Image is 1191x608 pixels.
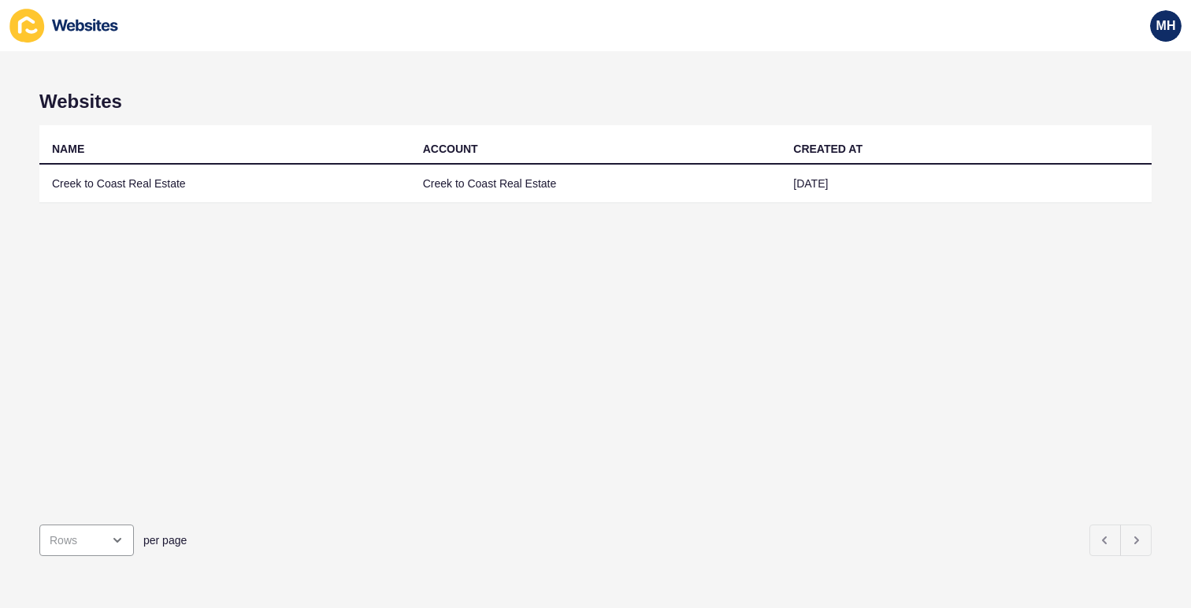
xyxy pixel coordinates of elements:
[423,141,478,157] div: ACCOUNT
[1156,18,1176,34] span: MH
[52,141,84,157] div: NAME
[143,532,187,548] span: per page
[39,165,410,203] td: Creek to Coast Real Estate
[781,165,1152,203] td: [DATE]
[793,141,863,157] div: CREATED AT
[39,525,134,556] div: open menu
[39,91,1152,113] h1: Websites
[410,165,781,203] td: Creek to Coast Real Estate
